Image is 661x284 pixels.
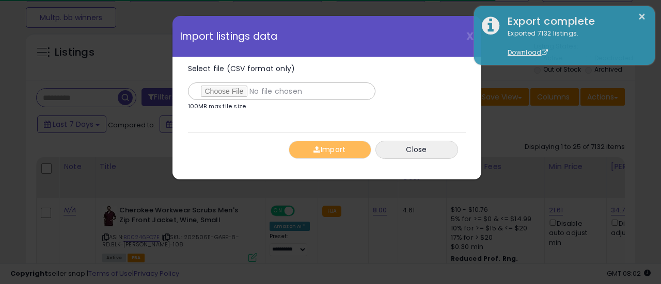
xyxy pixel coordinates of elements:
[500,14,647,29] div: Export complete
[500,29,647,58] div: Exported 7132 listings.
[375,141,458,159] button: Close
[180,31,278,41] span: Import listings data
[188,63,295,74] span: Select file (CSV format only)
[188,104,246,109] p: 100MB max file size
[508,48,548,57] a: Download
[638,10,646,23] button: ×
[466,29,474,43] span: X
[289,141,371,159] button: Import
